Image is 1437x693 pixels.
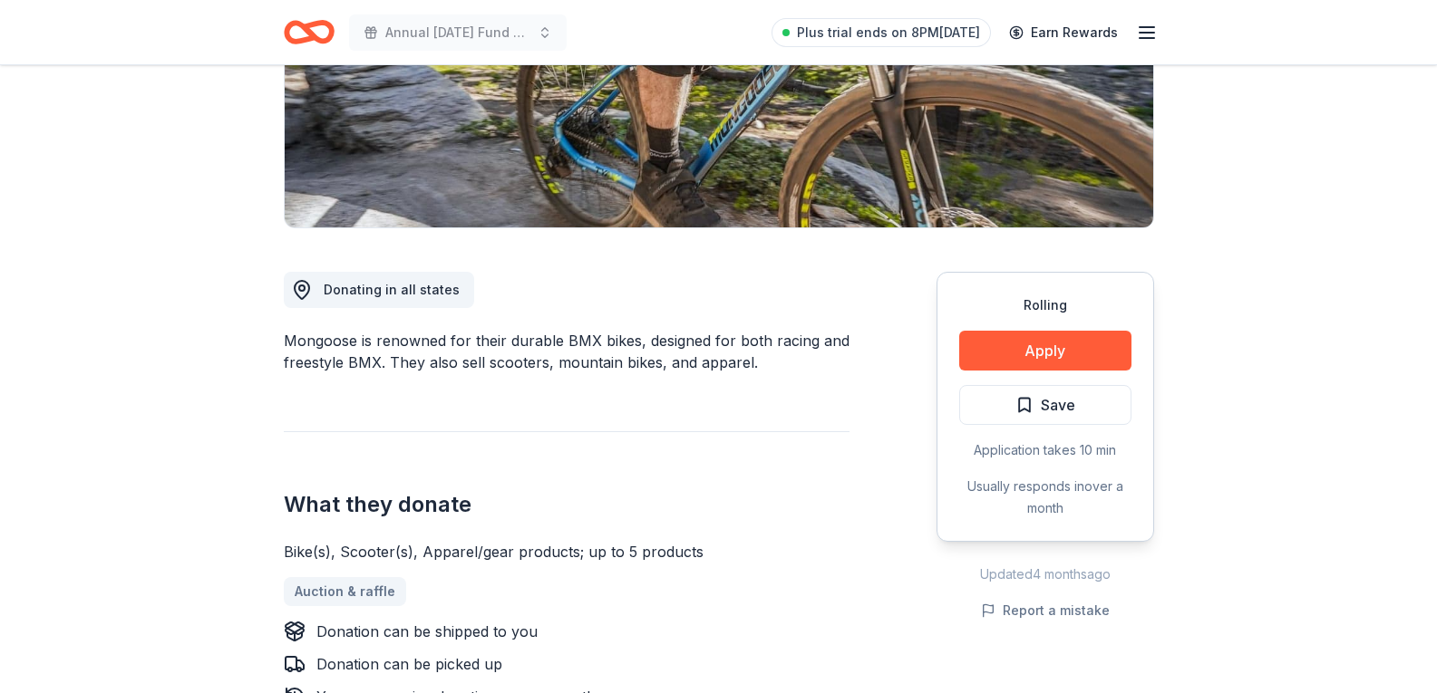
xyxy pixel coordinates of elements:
[937,563,1154,585] div: Updated 4 months ago
[284,490,850,519] h2: What they donate
[284,577,406,606] a: Auction & raffle
[284,11,335,53] a: Home
[959,439,1131,461] div: Application takes 10 min
[385,22,530,43] span: Annual [DATE] Fund Raiser
[1041,393,1075,417] span: Save
[284,330,850,373] div: Mongoose is renowned for their durable BMX bikes, designed for both racing and freestyle BMX. The...
[772,18,991,47] a: Plus trial ends on 8PM[DATE]
[998,16,1129,49] a: Earn Rewards
[316,621,538,642] div: Donation can be shipped to you
[959,476,1131,519] div: Usually responds in over a month
[349,14,567,51] button: Annual [DATE] Fund Raiser
[797,22,980,43] span: Plus trial ends on 8PM[DATE]
[284,541,850,563] div: Bike(s), Scooter(s), Apparel/gear products; up to 5 products
[959,294,1131,316] div: Rolling
[324,282,460,297] span: Donating in all states
[959,331,1131,371] button: Apply
[316,653,502,675] div: Donation can be picked up
[981,600,1110,621] button: Report a mistake
[959,385,1131,425] button: Save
